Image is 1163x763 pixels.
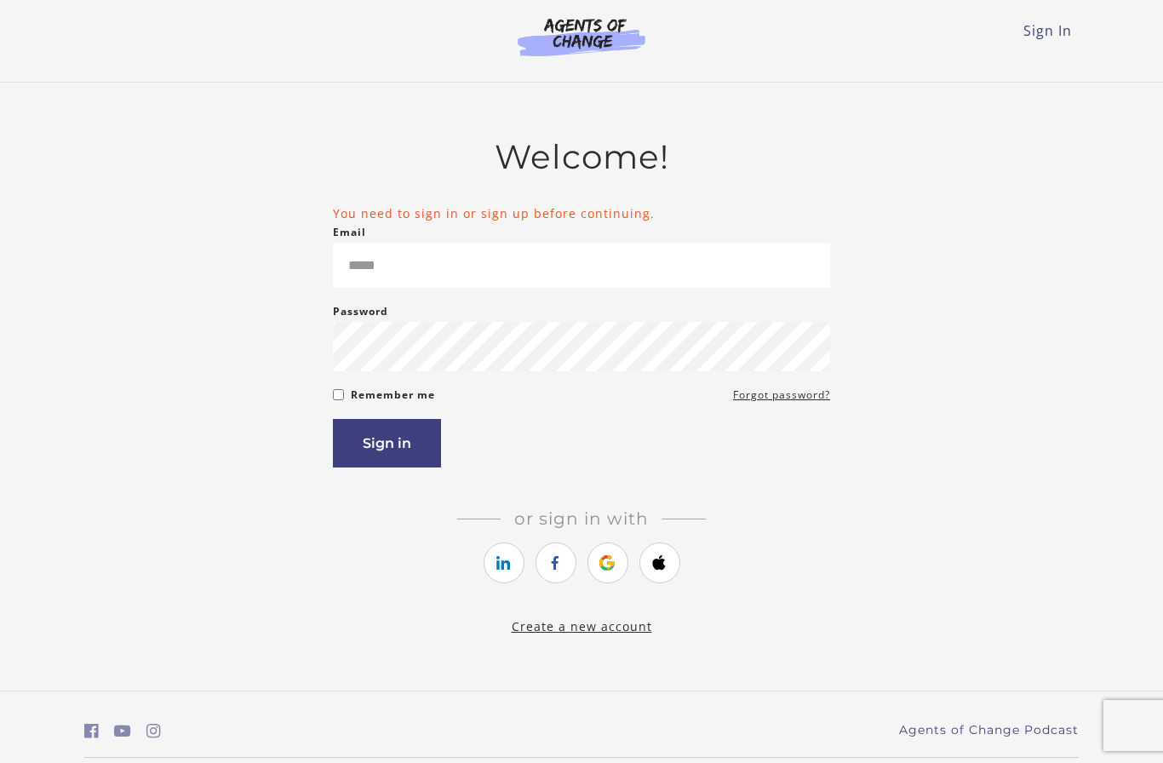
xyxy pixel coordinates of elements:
[536,542,576,583] a: https://courses.thinkific.com/users/auth/facebook?ss%5Breferral%5D=&ss%5Buser_return_to%5D=%2Fcou...
[500,17,663,56] img: Agents of Change Logo
[114,723,131,739] i: https://www.youtube.com/c/AgentsofChangeTestPrepbyMeaganMitchell (Open in a new window)
[733,385,830,405] a: Forgot password?
[639,542,680,583] a: https://courses.thinkific.com/users/auth/apple?ss%5Breferral%5D=&ss%5Buser_return_to%5D=%2Fcourse...
[351,385,435,405] label: Remember me
[1023,21,1072,40] a: Sign In
[484,542,524,583] a: https://courses.thinkific.com/users/auth/linkedin?ss%5Breferral%5D=&ss%5Buser_return_to%5D=%2Fcou...
[333,137,830,177] h2: Welcome!
[333,222,366,243] label: Email
[114,719,131,743] a: https://www.youtube.com/c/AgentsofChangeTestPrepbyMeaganMitchell (Open in a new window)
[512,618,652,634] a: Create a new account
[146,723,161,739] i: https://www.instagram.com/agentsofchangeprep/ (Open in a new window)
[146,719,161,743] a: https://www.instagram.com/agentsofchangeprep/ (Open in a new window)
[84,719,99,743] a: https://www.facebook.com/groups/aswbtestprep (Open in a new window)
[84,723,99,739] i: https://www.facebook.com/groups/aswbtestprep (Open in a new window)
[501,508,662,529] span: Or sign in with
[333,419,441,468] button: Sign in
[587,542,628,583] a: https://courses.thinkific.com/users/auth/google?ss%5Breferral%5D=&ss%5Buser_return_to%5D=%2Fcours...
[333,301,388,322] label: Password
[899,721,1079,739] a: Agents of Change Podcast
[333,204,830,222] li: You need to sign in or sign up before continuing.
